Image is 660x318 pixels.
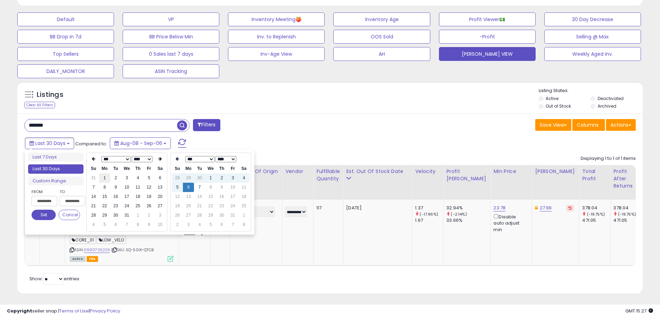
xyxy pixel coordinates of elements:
[59,308,89,314] a: Terms of Use
[493,168,529,175] div: Min Price
[439,30,536,44] button: -Profit
[333,47,430,61] button: AH
[227,183,238,192] td: 10
[216,173,227,183] td: 2
[99,173,110,183] td: 1
[238,183,249,192] td: 11
[613,168,639,190] div: Profit After Returns
[29,275,79,282] span: Show: entries
[228,30,325,44] button: Inv. to Replenish
[333,12,430,26] button: Inventory Age
[333,30,430,44] button: OOS Sold
[123,30,219,44] button: BB Price Below Min
[90,308,120,314] a: Privacy Policy
[285,168,310,175] div: Vendor
[17,64,114,78] button: DAILY_MONITOR
[155,164,166,173] th: Sa
[227,192,238,201] td: 17
[32,210,56,220] button: Set
[123,64,219,78] button: ASIN Tracking
[183,173,194,183] td: 29
[155,173,166,183] td: 6
[110,192,121,201] td: 16
[172,183,183,192] td: 5
[172,201,183,211] td: 19
[587,211,605,217] small: (-19.75%)
[546,103,571,109] label: Out of Stock
[172,173,183,183] td: 28
[451,211,467,217] small: (-2.14%)
[155,192,166,201] td: 20
[415,205,443,211] div: 1.37
[415,168,440,175] div: Velocity
[216,220,227,229] td: 6
[172,220,183,229] td: 2
[17,30,114,44] button: BB Drop in 7d
[183,211,194,220] td: 27
[99,211,110,220] td: 29
[613,205,641,211] div: 378.04
[216,164,227,173] th: Th
[544,47,641,61] button: Weekly Aged Inv.
[316,168,340,182] div: Fulfillable Quantity
[143,220,155,229] td: 9
[75,140,107,147] span: Compared to:
[535,168,576,175] div: [PERSON_NAME]
[99,164,110,173] th: Mo
[110,173,121,183] td: 2
[493,205,505,211] a: 23.78
[7,308,32,314] strong: Copyright
[28,153,83,162] li: Last 7 Days
[88,220,99,229] td: 4
[233,168,280,175] div: Country of Origin
[577,121,599,128] span: Columns
[88,164,99,173] th: Su
[155,201,166,211] td: 27
[110,137,171,149] button: Aug-08 - Sep-06
[598,96,624,101] label: Deactivated
[194,192,205,201] td: 14
[194,173,205,183] td: 30
[28,164,83,174] li: Last 30 Days
[238,211,249,220] td: 1
[446,217,490,224] div: 33.66%
[539,88,643,94] p: Listing States:
[205,201,216,211] td: 22
[238,164,249,173] th: Sa
[446,205,490,211] div: 32.94%
[60,188,80,195] label: To
[172,211,183,220] td: 26
[123,47,219,61] button: 0 Sales last 7 days
[535,119,571,131] button: Save View
[88,211,99,220] td: 28
[613,217,641,224] div: 471.05
[446,168,487,182] div: Profit [PERSON_NAME]
[59,210,80,220] button: Cancel
[132,220,143,229] td: 8
[7,308,120,315] div: seller snap | |
[194,220,205,229] td: 4
[606,119,636,131] button: Actions
[121,220,132,229] td: 7
[238,201,249,211] td: 25
[582,217,610,224] div: 471.05
[346,205,407,211] p: [DATE]
[35,140,65,147] span: Last 30 Days
[227,211,238,220] td: 31
[618,211,636,217] small: (-19.75%)
[228,47,325,61] button: Inv-Age View
[216,192,227,201] td: 16
[24,102,55,108] div: Clear All Filters
[132,164,143,173] th: Th
[17,12,114,26] button: Default
[183,201,194,211] td: 20
[143,164,155,173] th: Fr
[99,183,110,192] td: 8
[155,220,166,229] td: 10
[172,164,183,173] th: Su
[227,220,238,229] td: 7
[183,183,194,192] td: 6
[110,164,121,173] th: Tu
[572,119,605,131] button: Columns
[316,205,338,211] div: 117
